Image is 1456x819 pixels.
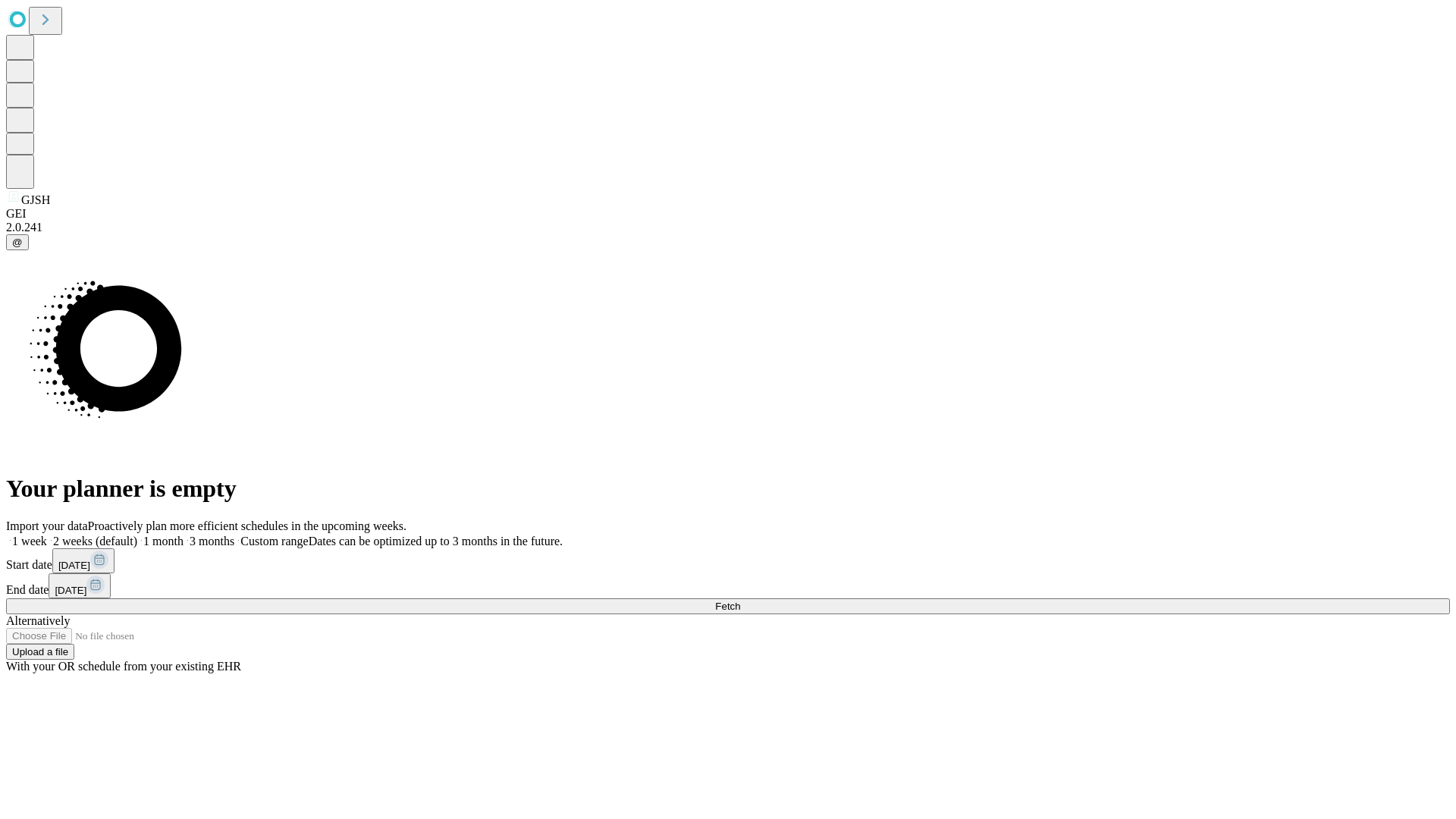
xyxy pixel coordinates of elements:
button: [DATE] [49,573,111,598]
div: End date [6,573,1450,598]
span: Import your data [6,519,88,532]
div: GEI [6,207,1450,221]
h1: Your planner is empty [6,475,1450,503]
span: Fetch [715,601,740,612]
span: Dates can be optimized up to 3 months in the future. [309,535,563,548]
button: Fetch [6,598,1450,614]
div: 2.0.241 [6,221,1450,234]
span: Alternatively [6,614,70,627]
span: [DATE] [58,560,90,571]
div: Start date [6,548,1450,573]
span: 3 months [190,535,234,548]
span: With your OR schedule from your existing EHR [6,660,241,673]
span: 1 month [143,535,184,548]
span: Proactively plan more efficient schedules in the upcoming weeks. [88,519,406,532]
button: [DATE] [52,548,115,573]
span: 1 week [12,535,47,548]
span: @ [12,237,23,248]
button: Upload a file [6,644,74,660]
span: GJSH [21,193,50,206]
span: Custom range [240,535,308,548]
span: [DATE] [55,585,86,596]
span: 2 weeks (default) [53,535,137,548]
button: @ [6,234,29,250]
